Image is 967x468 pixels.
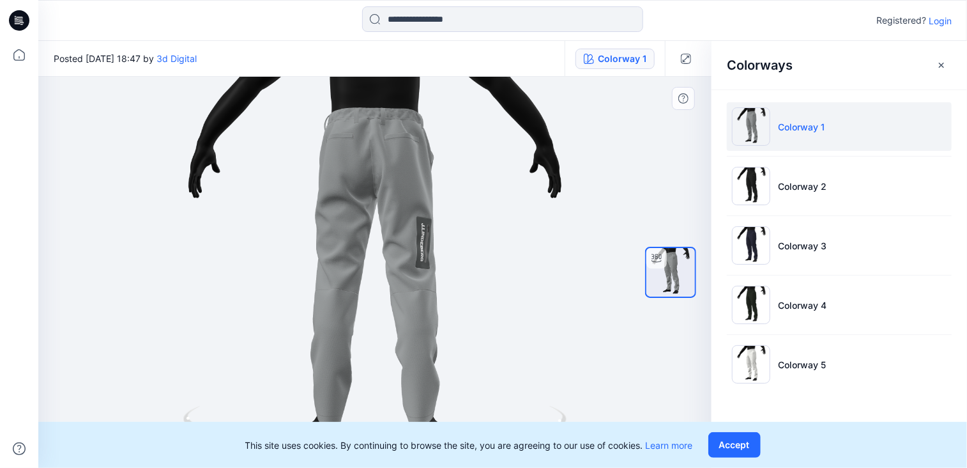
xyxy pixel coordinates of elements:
a: 3d Digital [156,53,197,64]
button: Colorway 1 [575,49,655,69]
img: turntable-18-08-2025-09:48:37 [646,248,695,297]
p: This site uses cookies. By continuing to browse the site, you are agreeing to our use of cookies. [245,439,693,452]
p: Login [929,14,952,27]
span: Posted [DATE] 18:47 by [54,52,197,65]
h2: Colorways [727,58,793,73]
p: Colorway 1 [778,120,825,134]
a: Learn more [646,440,693,451]
img: Colorway 4 [732,286,770,324]
p: Colorway 5 [778,358,826,371]
button: Accept [708,432,761,458]
img: Colorway 2 [732,167,770,205]
p: Registered? [876,13,926,28]
p: Colorway 3 [778,239,826,253]
img: Colorway 3 [732,226,770,265]
img: Colorway 5 [732,345,770,384]
div: Colorway 1 [598,52,646,66]
img: Colorway 1 [732,107,770,146]
p: Colorway 2 [778,180,826,193]
p: Colorway 4 [778,299,826,312]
